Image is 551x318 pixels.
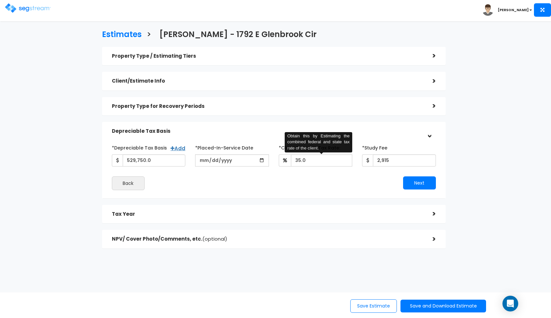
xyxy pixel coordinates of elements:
a: Add [171,145,185,152]
h5: NPV/ Cover Photo/Comments, etc. [112,236,423,242]
div: > [423,76,436,86]
h5: Property Type / Estimating Tiers [112,53,423,59]
label: *Study Fee [362,142,387,151]
label: *Depreciable Tax Basis [112,142,167,151]
div: > [423,209,436,219]
b: [PERSON_NAME] [498,8,529,12]
h5: Client/Estimate Info [112,78,423,84]
button: Save Estimate [350,299,397,313]
img: logo.png [5,3,51,13]
h5: Property Type for Recovery Periods [112,104,423,109]
button: Save and Download Estimate [400,300,486,312]
div: > [423,234,436,244]
h5: Depreciable Tax Basis [112,129,423,134]
div: Obtain this by Estimating the combined federal and state tax rate of the client. [285,132,352,152]
div: > [423,51,436,61]
h5: Tax Year [112,211,423,217]
div: Open Intercom Messenger [502,296,518,311]
button: Back [112,176,145,190]
div: > [424,125,434,138]
span: (optional) [202,235,227,242]
button: Next [403,176,436,189]
h3: > [147,30,151,40]
a: [PERSON_NAME] - 1792 E Glenbrook Cir [154,24,316,44]
img: avatar.png [482,4,494,16]
label: *Placed-In-Service Date [195,142,253,151]
label: *Client Effective Tax Rate: [279,142,340,151]
h3: [PERSON_NAME] - 1792 E Glenbrook Cir [159,30,316,40]
div: > [423,101,436,111]
h3: Estimates [102,30,142,40]
a: Estimates [97,24,142,44]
